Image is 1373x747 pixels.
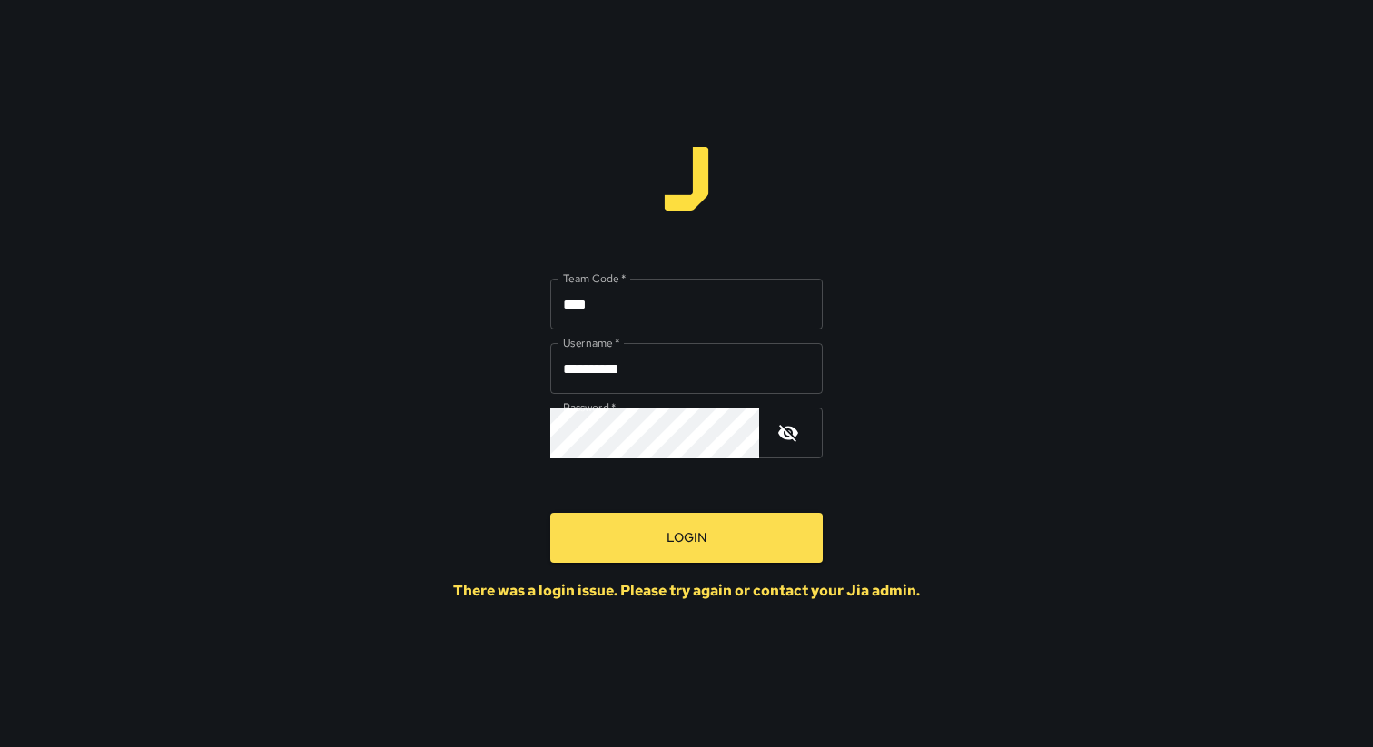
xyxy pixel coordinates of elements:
[655,147,718,211] img: logo
[563,399,616,415] label: Password
[550,513,823,563] button: Login
[563,335,619,350] label: Username
[563,270,626,286] label: Team Code
[453,581,920,600] div: There was a login issue. Please try again or contact your Jia admin.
